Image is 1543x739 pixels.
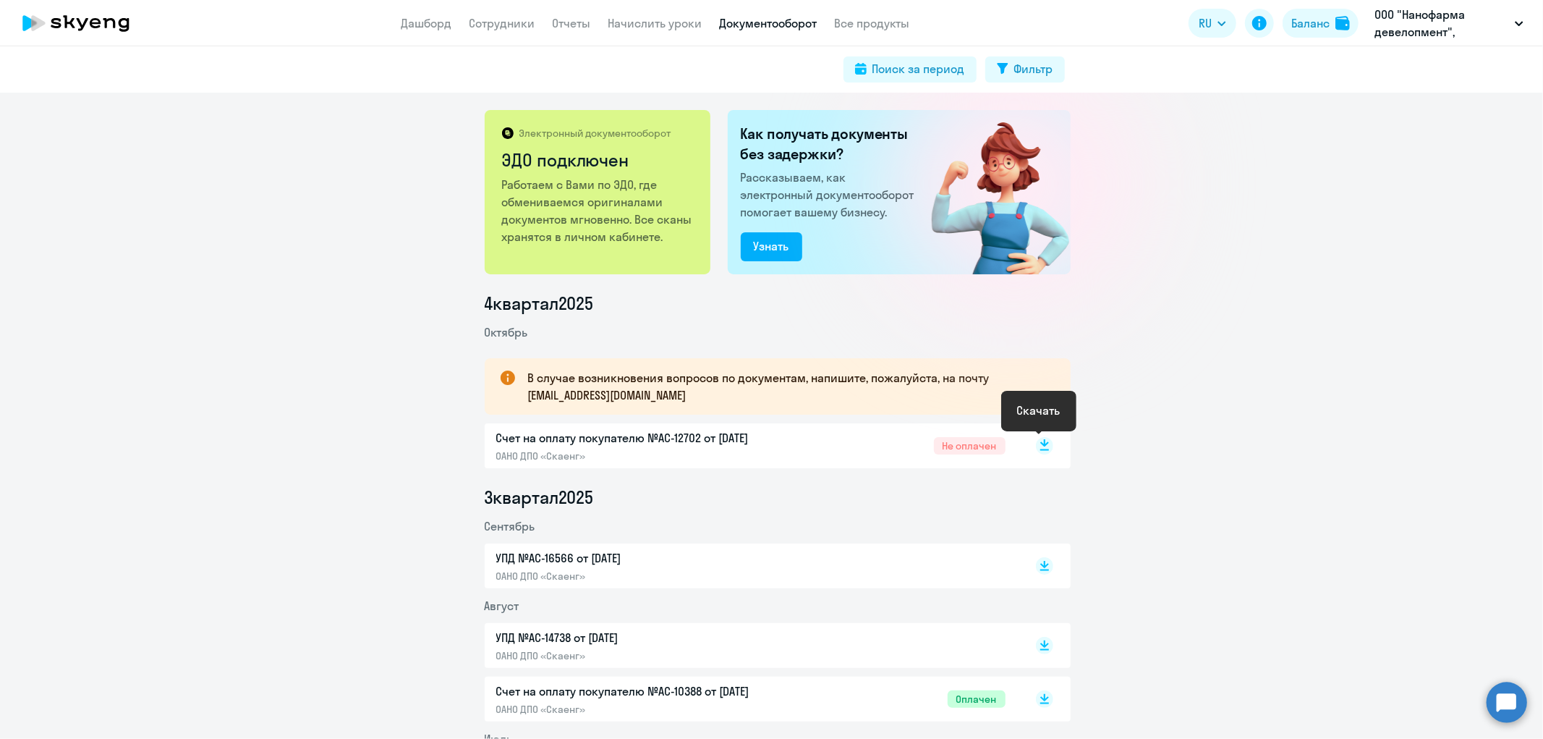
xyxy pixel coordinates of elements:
[496,429,800,447] p: Счет на оплату покупателю №AC-12702 от [DATE]
[496,683,800,700] p: Счет на оплату покупателю №AC-10388 от [DATE]
[553,16,591,30] a: Отчеты
[496,703,800,716] p: ОАНО ДПО «Скаенг»
[496,449,800,463] p: ОАНО ДПО «Скаенг»
[1014,60,1053,77] div: Фильтр
[469,16,535,30] a: Сотрудники
[741,232,802,261] button: Узнать
[496,429,1006,463] a: Счет на оплату покупателю №AC-12702 от [DATE]ОАНО ДПО «Скаенг»Не оплачен
[608,16,702,30] a: Начислить уроки
[1283,9,1359,38] button: Балансbalance
[485,599,519,613] span: Август
[720,16,817,30] a: Документооборот
[1335,16,1350,30] img: balance
[401,16,452,30] a: Дашборд
[485,292,1071,315] li: 4 квартал 2025
[496,549,800,567] p: УПД №AC-16566 от [DATE]
[1199,14,1212,32] span: RU
[754,237,789,255] div: Узнать
[496,649,800,662] p: ОАНО ДПО «Скаенг»
[496,629,1006,662] a: УПД №AC-14738 от [DATE]ОАНО ДПО «Скаенг»
[741,124,920,164] h2: Как получать документы без задержки?
[1374,6,1509,41] p: ООО "Нанофарма девелопмент", НАНОФАРМА ДЕВЕЛОПМЕНТ, ООО
[496,570,800,583] p: ОАНО ДПО «Скаенг»
[485,519,535,533] span: Сентябрь
[519,127,671,140] p: Электронный документооборот
[908,110,1071,274] img: connected
[1367,6,1531,41] button: ООО "Нанофарма девелопмент", НАНОФАРМА ДЕВЕЛОПМЕНТ, ООО
[835,16,910,30] a: Все продукты
[496,683,1006,716] a: Счет на оплату покупателю №AC-10388 от [DATE]ОАНО ДПО «Скаенг»Оплачен
[948,691,1006,708] span: Оплачен
[985,56,1065,83] button: Фильтр
[496,549,1006,583] a: УПД №AC-16566 от [DATE]ОАНО ДПО «Скаенг»
[872,60,965,77] div: Поиск за период
[843,56,977,83] button: Поиск за период
[1017,402,1060,419] div: Скачать
[1291,14,1330,32] div: Баланс
[502,176,695,245] p: Работаем с Вами по ЭДО, где обмениваемся оригиналами документов мгновенно. Все сканы хранятся в л...
[741,169,920,221] p: Рассказываем, как электронный документооборот помогает вашему бизнесу.
[934,437,1006,455] span: Не оплачен
[502,148,695,172] h2: ЭДО подключен
[485,325,528,339] span: Октябрь
[485,486,1071,509] li: 3 квартал 2025
[496,629,800,646] p: УПД №AC-14738 от [DATE]
[528,369,1045,404] p: В случае возникновения вопросов по документам, напишите, пожалуйста, на почту [EMAIL_ADDRESS][DOM...
[1189,9,1236,38] button: RU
